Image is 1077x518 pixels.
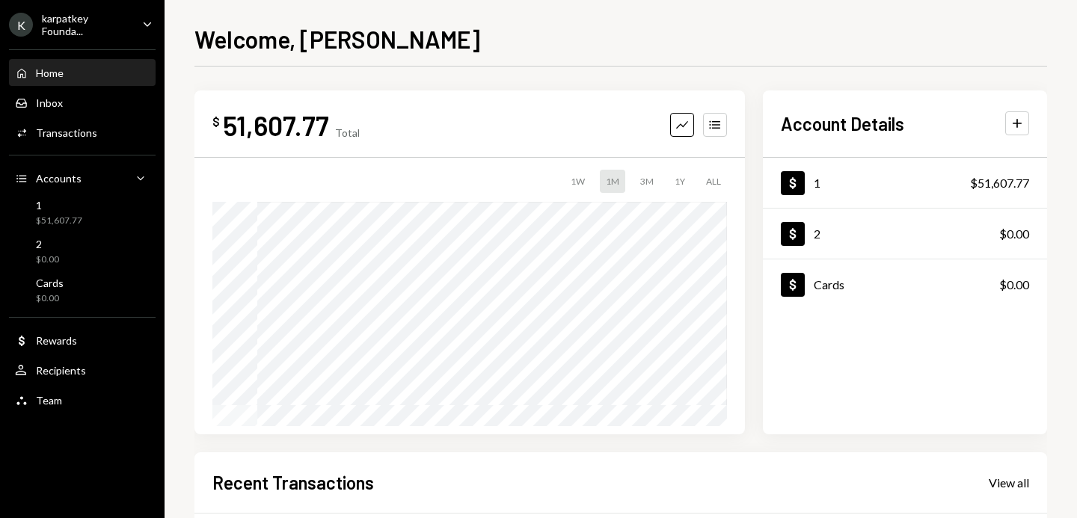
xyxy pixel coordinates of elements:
a: 1$51,607.77 [9,194,156,230]
div: Transactions [36,126,97,139]
div: $ [212,114,220,129]
a: Cards$0.00 [9,272,156,308]
a: Home [9,59,156,86]
div: $51,607.77 [36,215,82,227]
div: 1Y [669,170,691,193]
div: 3M [634,170,660,193]
div: $0.00 [36,292,64,305]
div: Total [335,126,360,139]
div: $0.00 [36,253,59,266]
div: $0.00 [999,225,1029,243]
div: 1 [814,176,820,190]
a: View all [989,474,1029,490]
div: K [9,13,33,37]
a: Team [9,386,156,413]
a: Rewards [9,327,156,354]
div: 1M [600,170,625,193]
div: 1 [36,199,82,212]
div: Inbox [36,96,63,109]
a: 2$0.00 [763,209,1047,259]
div: Team [36,394,62,407]
div: $51,607.77 [970,174,1029,192]
div: Cards [814,277,844,292]
div: Rewards [36,334,77,347]
div: View all [989,475,1029,490]
a: Transactions [9,119,156,146]
div: 1W [565,170,591,193]
div: karpatkey Founda... [42,12,130,37]
div: Cards [36,277,64,289]
a: 2$0.00 [9,233,156,269]
div: $0.00 [999,276,1029,294]
a: Accounts [9,164,156,191]
h2: Account Details [781,111,904,136]
div: 2 [814,226,820,241]
a: Inbox [9,89,156,116]
div: Home [36,67,64,79]
div: Recipients [36,364,86,377]
h1: Welcome, [PERSON_NAME] [194,24,480,54]
a: Recipients [9,357,156,383]
div: Accounts [36,172,82,185]
h2: Recent Transactions [212,470,374,495]
div: 51,607.77 [223,108,329,142]
div: 2 [36,238,59,250]
a: Cards$0.00 [763,259,1047,309]
div: ALL [700,170,727,193]
a: 1$51,607.77 [763,158,1047,208]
